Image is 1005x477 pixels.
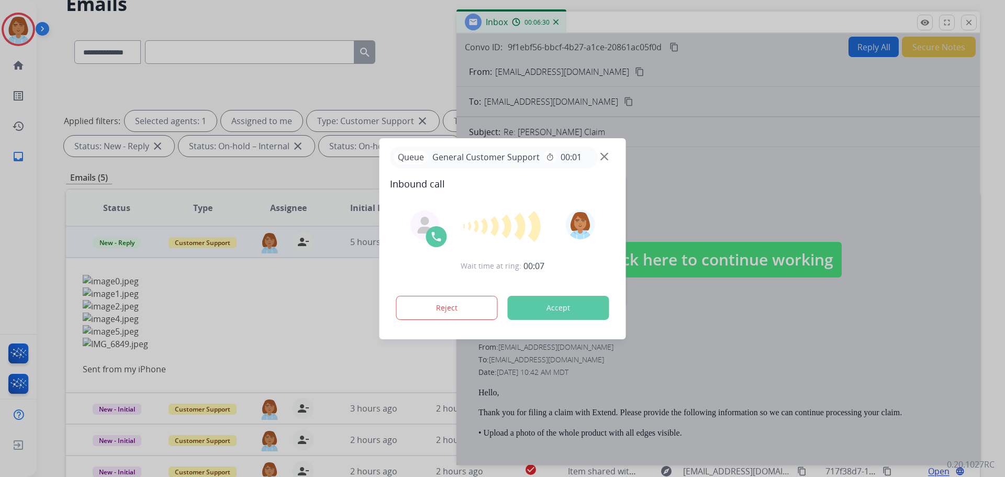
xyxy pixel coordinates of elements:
[394,151,428,164] p: Queue
[461,261,521,271] span: Wait time at ring:
[396,296,498,320] button: Reject
[565,210,595,239] img: avatar
[947,458,995,471] p: 0.20.1027RC
[428,151,544,163] span: General Customer Support
[508,296,609,320] button: Accept
[390,176,616,191] span: Inbound call
[546,153,554,161] mat-icon: timer
[561,151,582,163] span: 00:01
[430,230,443,243] img: call-icon
[600,152,608,160] img: close-button
[523,260,544,272] span: 00:07
[417,217,433,234] img: agent-avatar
